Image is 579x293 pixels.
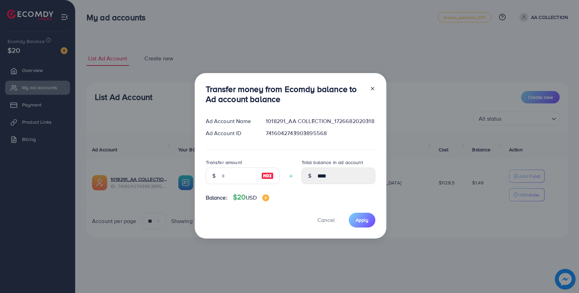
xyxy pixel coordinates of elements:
[260,117,380,125] div: 1018291_AA COLLECTION_1726682020318
[260,129,380,137] div: 7416042743903895568
[200,129,261,137] div: Ad Account ID
[206,84,364,104] h3: Transfer money from Ecomdy balance to Ad account balance
[302,159,363,166] label: Total balance in ad account
[317,216,335,224] span: Cancel
[356,216,368,223] span: Apply
[233,193,269,202] h4: $20
[261,172,274,180] img: image
[246,194,256,201] span: USD
[200,117,261,125] div: Ad Account Name
[309,213,343,228] button: Cancel
[206,159,242,166] label: Transfer amount
[349,213,375,228] button: Apply
[206,194,227,202] span: Balance:
[262,194,269,201] img: image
